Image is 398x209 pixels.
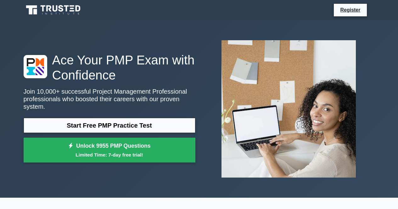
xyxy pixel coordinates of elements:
[24,138,195,163] a: Unlock 9955 PMP QuestionsLimited Time: 7-day free trial!
[24,118,195,133] a: Start Free PMP Practice Test
[24,88,195,110] p: Join 10,000+ successful Project Management Professional professionals who boosted their careers w...
[336,6,364,14] a: Register
[31,151,188,158] small: Limited Time: 7-day free trial!
[24,52,195,83] h1: Ace Your PMP Exam with Confidence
